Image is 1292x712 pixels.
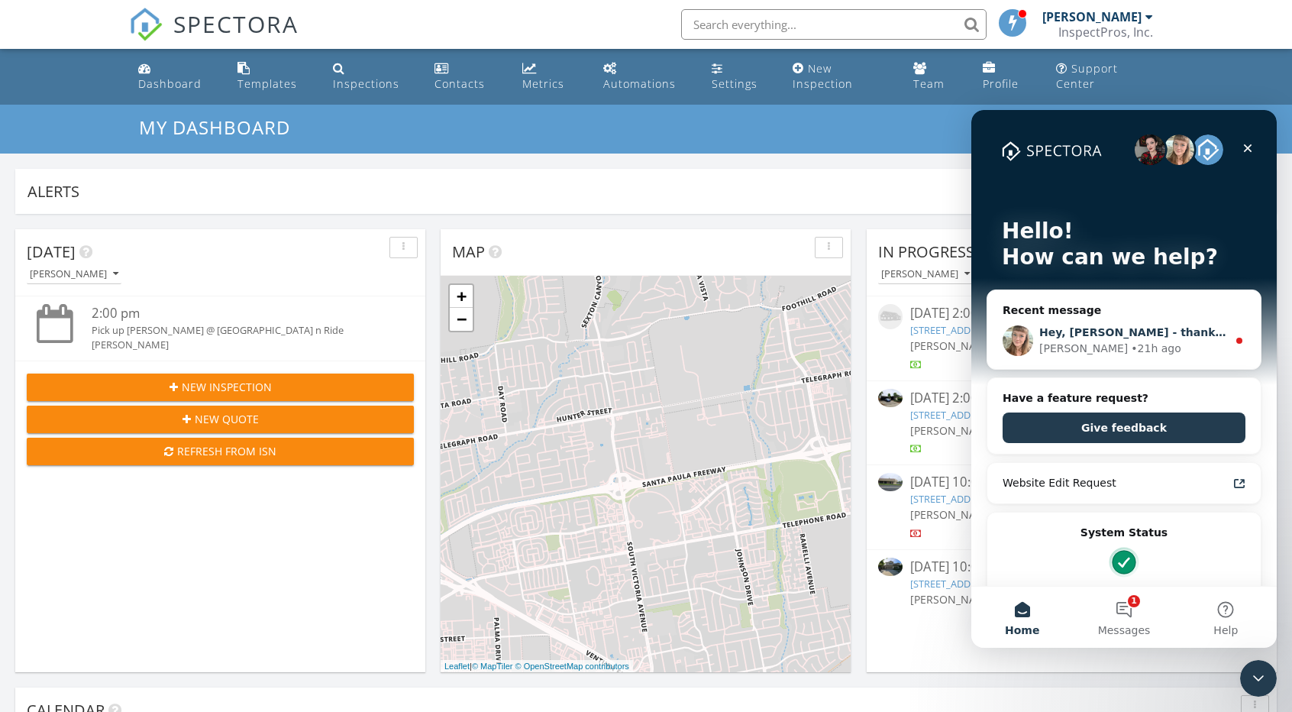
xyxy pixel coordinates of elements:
div: Pick up [PERSON_NAME] @ [GEOGRAPHIC_DATA] n Ride [92,323,382,338]
a: [STREET_ADDRESS] [910,492,996,506]
a: Inspections [327,55,416,99]
a: [DATE] 2:00 pm [STREET_ADDRESS][PERSON_NAME] [PERSON_NAME] [878,304,1265,372]
a: [STREET_ADDRESS][PERSON_NAME] [910,323,1073,337]
a: Zoom in [450,285,473,308]
div: Contacts [434,76,485,91]
iframe: Intercom live chat [971,110,1277,648]
a: Templates [231,55,315,99]
div: Team [913,76,945,91]
div: Metrics [522,76,564,91]
div: Refresh from ISN [39,443,402,459]
div: [DATE] 2:00 pm [910,304,1233,323]
div: Settings [712,76,757,91]
span: [DATE] [27,241,76,262]
div: Support Center [1056,61,1118,91]
div: New Inspection [793,61,853,91]
img: 9542944%2Freports%2F5c2206ce-dd3f-475c-909d-74269be055f6%2Fcover_photos%2FTFSNGSoq6woIGNoBzumL%2F... [878,389,903,407]
div: Templates [237,76,297,91]
a: SPECTORA [129,21,299,53]
iframe: Intercom live chat [1240,660,1277,697]
button: New Inspection [27,374,414,401]
div: [DATE] 2:00 pm [910,389,1233,408]
a: Leaflet [444,662,470,671]
a: Zoom out [450,308,473,331]
input: Search everything... [681,9,987,40]
a: Company Profile [977,55,1038,99]
span: SPECTORA [173,8,299,40]
button: [PERSON_NAME] [27,264,121,285]
button: Refresh from ISN [27,438,414,465]
a: [STREET_ADDRESS] [910,408,996,422]
a: [STREET_ADDRESS] [910,577,996,591]
div: [DATE] 10:00 am [910,558,1233,577]
div: InspectPros, Inc. [1058,24,1153,40]
div: Automations [603,76,676,91]
div: [PERSON_NAME] [92,338,382,352]
a: Automations (Basic) [597,55,693,99]
a: Metrics [516,55,584,99]
div: [PERSON_NAME] [881,269,970,280]
a: © OpenStreetMap contributors [515,662,629,671]
span: [PERSON_NAME] [910,423,996,438]
span: New Quote [195,411,259,427]
div: Alerts [27,181,1242,202]
img: The Best Home Inspection Software - Spectora [129,8,163,41]
div: Inspections [333,76,399,91]
button: [PERSON_NAME] [878,264,973,285]
span: New Inspection [182,379,272,395]
div: [PERSON_NAME] [30,269,118,280]
a: © MapTiler [472,662,513,671]
span: Map [452,241,485,262]
button: New Quote [27,406,414,433]
span: My Dashboard [139,115,290,140]
span: [PERSON_NAME] [910,338,996,353]
a: [DATE] 2:00 pm [STREET_ADDRESS] [PERSON_NAME][PERSON_NAME] [878,389,1265,457]
div: [DATE] 10:00 am [910,473,1233,492]
a: [DATE] 10:00 am [STREET_ADDRESS] [PERSON_NAME] [878,473,1265,541]
div: | [441,660,633,673]
span: [PERSON_NAME] [910,507,996,522]
a: Support Center [1050,55,1160,99]
img: house-placeholder-square-ca63347ab8c70e15b013bc22427d3df0f7f082c62ce06d78aee8ec4e70df452f.jpg [878,304,903,328]
a: New Inspection [787,55,895,99]
div: 2:00 pm [92,304,382,323]
div: [PERSON_NAME] [1042,9,1142,24]
div: Profile [983,76,1019,91]
img: 9347491%2Freports%2F9253a3cb-3a32-4590-9b94-28f7f4afe23a%2Fcover_photos%2Fl6xudhokOlQnYgb6o2FA%2F... [878,558,903,576]
a: Settings [706,55,774,99]
img: 9566436%2Freports%2Fdee980ce-d6c2-4fb0-ba9a-671bf1c2e7b8%2Fcover_photos%2FlUfMhRyWIQdSwiYONJkv%2F... [878,473,903,491]
span: In Progress [878,241,974,262]
div: Dashboard [138,76,202,91]
span: [PERSON_NAME] [910,592,996,607]
a: [DATE] 10:00 am [STREET_ADDRESS] [PERSON_NAME] [878,558,1265,625]
a: Dashboard [132,55,219,99]
a: Contacts [428,55,505,99]
a: Team [907,55,964,99]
